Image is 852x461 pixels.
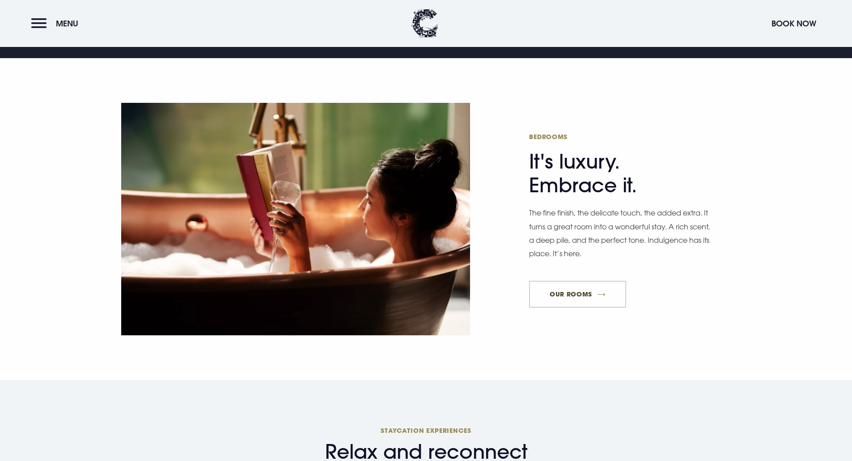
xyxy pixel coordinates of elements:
[411,9,438,38] img: Clandeboye Lodge
[529,132,704,141] span: Bedrooms
[120,426,732,435] span: Staycation experiences
[529,281,626,308] a: Our Rooms
[31,14,83,33] button: Menu
[529,206,712,261] p: The fine finish, the delicate touch, the added extra. It turns a great room into a wonderful stay...
[767,14,821,33] button: Book Now
[121,103,470,335] img: Clandeboye Lodge Hotel in Northern Ireland
[56,18,78,29] span: Menu
[529,132,704,197] h2: It's luxury. Embrace it.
